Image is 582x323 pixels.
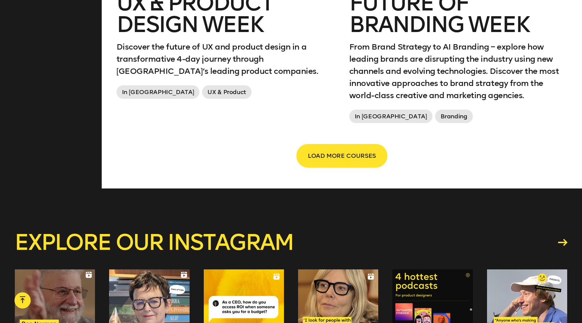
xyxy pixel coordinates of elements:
[435,110,473,123] span: Branding
[202,85,252,99] span: UX & Product
[349,110,432,123] span: In [GEOGRAPHIC_DATA]
[349,41,568,101] p: From Brand Strategy to AI Branding – explore how leading brands are disrupting the industry using...
[297,145,387,167] button: LOAD MORE COURSES
[14,232,568,253] a: Explore our instagram
[117,85,200,99] span: In [GEOGRAPHIC_DATA]
[117,41,335,77] p: Discover the future of UX and product design in a transformative 4-day journey through [GEOGRAPHI...
[308,149,376,162] span: LOAD MORE COURSES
